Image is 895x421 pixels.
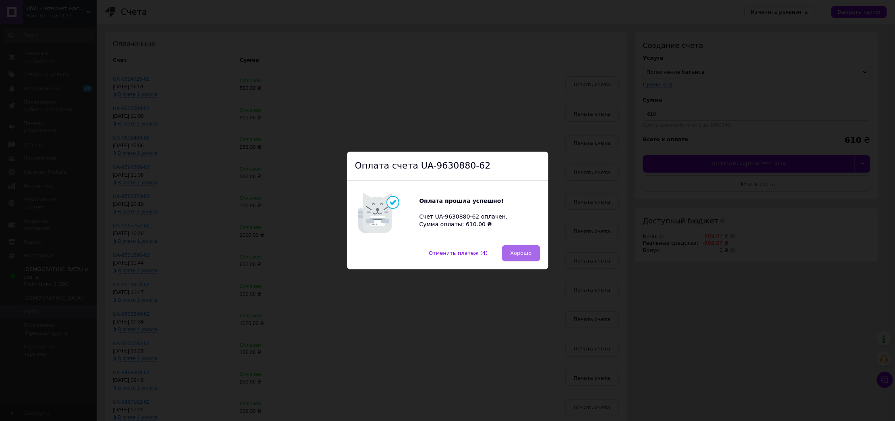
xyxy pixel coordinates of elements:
div: Оплата счета UA-9630880-62 [347,152,548,181]
img: Котик говорит: Оплата прошла успешно! [355,189,420,237]
span: Хорошо [511,250,532,256]
button: Хорошо [502,245,540,261]
div: Счет UA-9630880-62 оплачен. Сумма оплаты: 610.00 ₴ [420,197,516,229]
button: Отменить платеж (4) [420,245,496,261]
span: Отменить платеж (4) [429,250,488,256]
b: Оплата прошла успешно! [420,198,504,204]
